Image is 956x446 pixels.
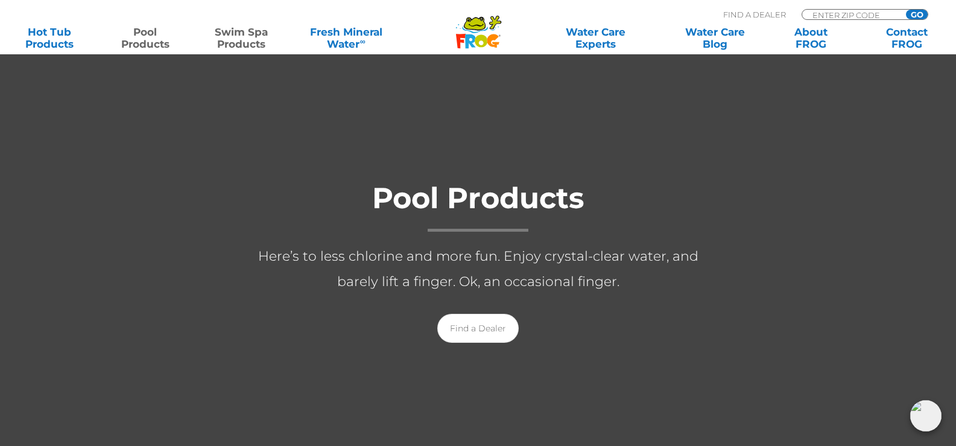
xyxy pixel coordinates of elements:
[773,26,848,50] a: AboutFROG
[906,10,928,19] input: GO
[300,26,393,50] a: Fresh MineralWater∞
[437,314,519,343] a: Find a Dealer
[204,26,279,50] a: Swim SpaProducts
[237,244,720,295] p: Here’s to less chlorine and more fun. Enjoy crystal-clear water, and barely lift a finger. Ok, an...
[678,26,753,50] a: Water CareBlog
[359,37,365,46] sup: ∞
[910,400,942,432] img: openIcon
[237,182,720,232] h1: Pool Products
[811,10,893,20] input: Zip Code Form
[723,9,786,20] p: Find A Dealer
[12,26,87,50] a: Hot TubProducts
[869,26,944,50] a: ContactFROG
[535,26,656,50] a: Water CareExperts
[108,26,183,50] a: PoolProducts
